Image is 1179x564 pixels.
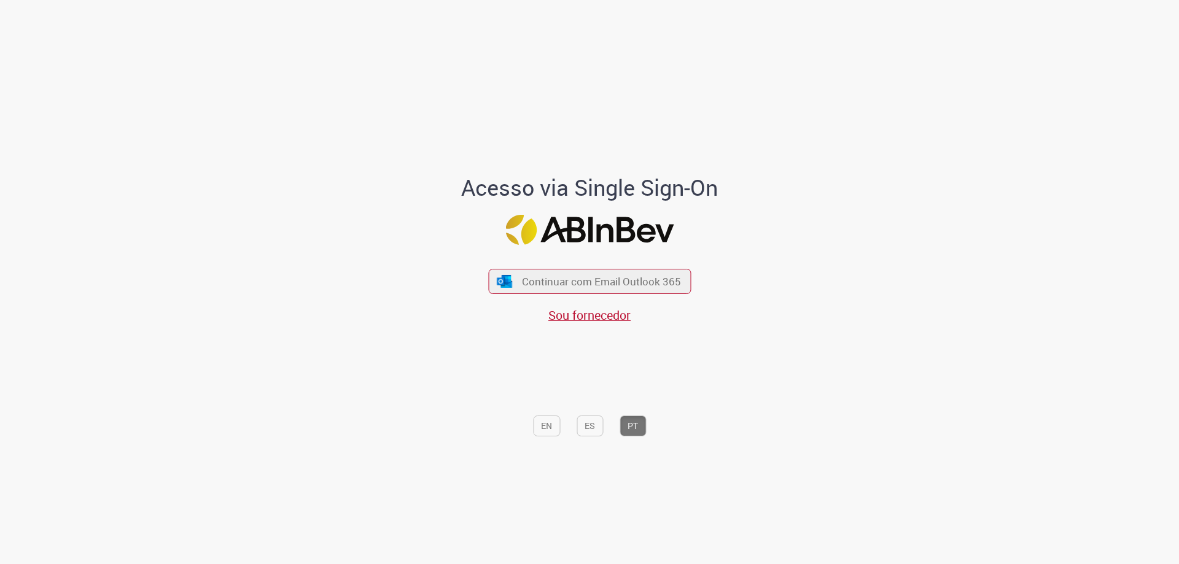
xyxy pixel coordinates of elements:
img: Logo ABInBev [505,215,674,245]
span: Continuar com Email Outlook 365 [522,274,681,288]
button: PT [620,415,646,436]
button: ícone Azure/Microsoft 360 Continuar com Email Outlook 365 [488,269,691,294]
h1: Acesso via Single Sign-On [419,176,760,200]
button: EN [533,415,560,436]
a: Sou fornecedor [548,307,631,323]
button: ES [577,415,603,436]
img: ícone Azure/Microsoft 360 [496,275,513,288]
